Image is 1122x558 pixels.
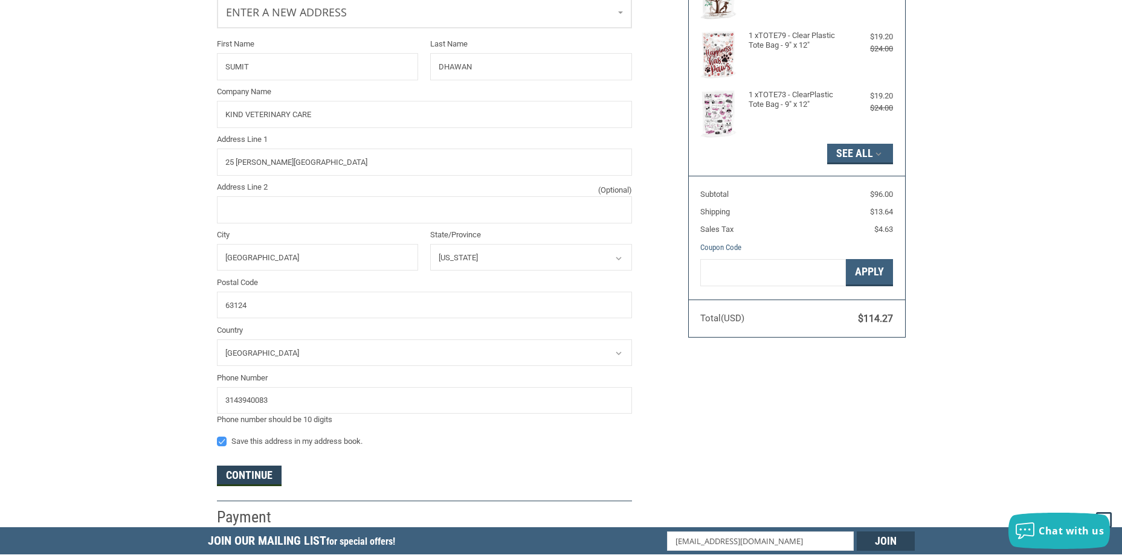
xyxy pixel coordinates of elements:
[845,90,893,102] div: $19.20
[700,190,729,199] span: Subtotal
[598,184,632,196] small: (Optional)
[700,259,846,286] input: Gift Certificate or Coupon Code
[217,466,282,486] button: Continue
[217,133,632,146] label: Address Line 1
[700,313,744,324] span: Total (USD)
[217,277,632,289] label: Postal Code
[870,207,893,216] span: $13.64
[857,531,915,551] input: Join
[827,144,893,164] button: See All
[749,31,842,51] h4: 1 x TOTE79 - Clear Plastic Tote Bag - 9" x 12"
[845,102,893,114] div: $24.00
[208,527,401,558] h5: Join Our Mailing List
[700,207,730,216] span: Shipping
[749,90,842,110] h4: 1 x TOTE73 - ClearPlastic Tote Bag - 9" x 12"
[874,225,893,234] span: $4.63
[870,190,893,199] span: $96.00
[700,243,741,252] a: Coupon Code
[858,313,893,324] span: $114.27
[700,225,733,234] span: Sales Tax
[217,437,632,446] label: Save this address in my address book.
[846,259,893,286] button: Apply
[217,86,632,98] label: Company Name
[217,372,632,384] label: Phone Number
[326,536,395,547] span: for special offers!
[217,324,632,336] label: Country
[430,229,632,241] label: State/Province
[667,531,854,551] input: Email
[217,414,632,426] div: Phone number should be 10 digits
[845,43,893,55] div: $24.00
[1039,524,1104,537] span: Chat with us
[226,5,347,19] span: Enter a new address
[1008,513,1110,549] button: Chat with us
[217,229,419,241] label: City
[217,38,419,50] label: First Name
[845,31,893,43] div: $19.20
[217,507,288,527] h2: Payment
[217,181,632,193] label: Address Line 2
[430,38,632,50] label: Last Name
